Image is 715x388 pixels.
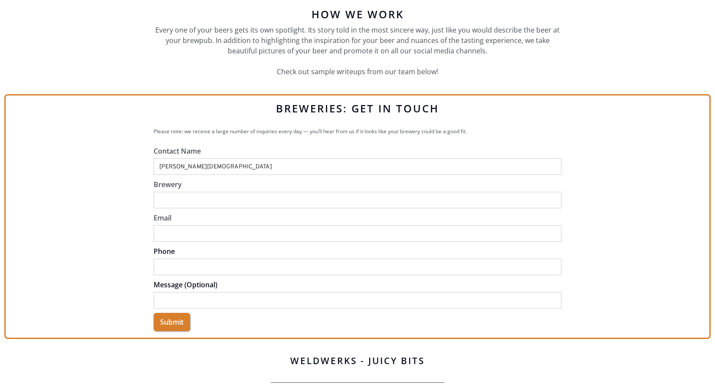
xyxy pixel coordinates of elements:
[154,179,561,190] label: Brewery
[154,128,561,135] p: Please note: we receive a large number of inquiries every day — you’ll hear from us if it looks l...
[154,213,561,223] label: Email
[154,25,561,77] p: Every one of your beers gets its own spotlight. Its story told in the most sincere way, just like...
[154,146,561,331] form: Breweries - Get in Touch
[154,9,561,20] h6: how we work
[154,247,175,256] a: Phone
[154,280,217,289] a: Message (Optional)
[154,100,561,117] h2: BREWERIES: GET IN TOUCH
[154,313,190,331] input: Submit
[154,146,561,156] label: Contact Name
